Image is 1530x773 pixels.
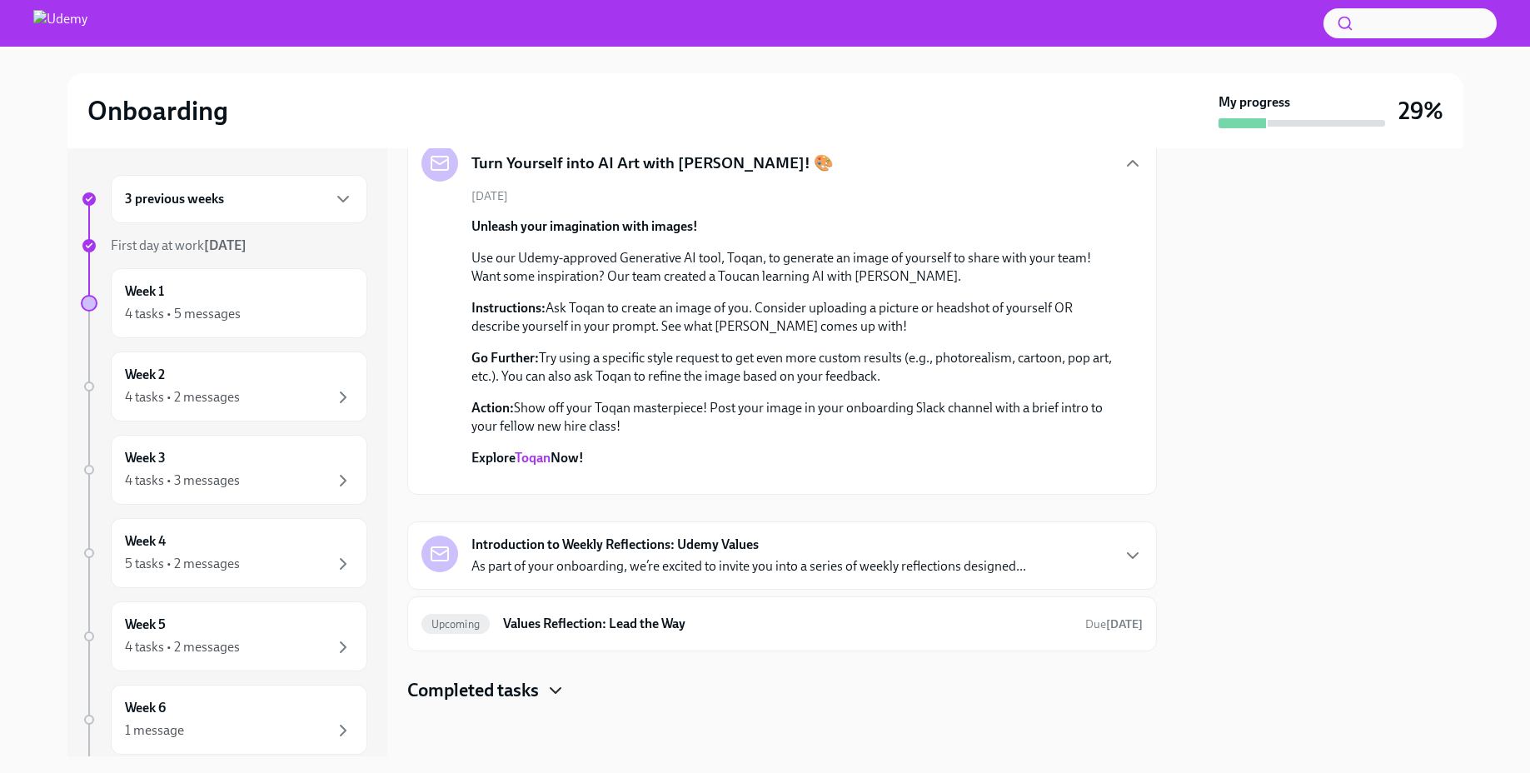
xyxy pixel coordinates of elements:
[1106,617,1143,631] strong: [DATE]
[125,190,224,208] h6: 3 previous weeks
[1085,617,1143,631] span: Due
[471,350,539,366] strong: Go Further:
[471,299,1116,336] p: Ask Toqan to create an image of you. Consider uploading a picture or headshot of yourself OR desc...
[503,615,1071,633] h6: Values Reflection: Lead the Way
[111,175,367,223] div: 3 previous weeks
[125,388,240,406] div: 4 tasks • 2 messages
[421,611,1143,637] a: UpcomingValues Reflection: Lead the WayDue[DATE]
[1085,616,1143,632] span: September 15th, 2025 09:00
[471,152,834,174] h5: Turn Yourself into AI Art with [PERSON_NAME]! 🎨
[471,400,514,416] strong: Action:
[125,616,166,634] h6: Week 5
[471,399,1116,436] p: Show off your Toqan masterpiece! Post your image in your onboarding Slack channel with a brief in...
[87,94,228,127] h2: Onboarding
[33,10,87,37] img: Udemy
[81,601,367,671] a: Week 54 tasks • 2 messages
[407,678,1157,703] div: Completed tasks
[471,249,1116,286] p: Use our Udemy-approved Generative AI tool, Toqan, to generate an image of yourself to share with ...
[81,685,367,755] a: Week 61 message
[125,366,165,384] h6: Week 2
[471,218,698,234] strong: Unleash your imagination with images!
[421,618,491,631] span: Upcoming
[125,638,240,656] div: 4 tasks • 2 messages
[81,268,367,338] a: Week 14 tasks • 5 messages
[81,237,367,255] a: First day at work[DATE]
[125,305,241,323] div: 4 tasks • 5 messages
[81,352,367,421] a: Week 24 tasks • 2 messages
[125,532,166,551] h6: Week 4
[471,557,1026,576] p: As part of your onboarding, we’re excited to invite you into a series of weekly reflections desig...
[471,536,759,554] strong: Introduction to Weekly Reflections: Udemy Values
[111,237,247,253] span: First day at work
[125,449,166,467] h6: Week 3
[471,450,584,466] strong: Explore Now!
[407,678,539,703] h4: Completed tasks
[125,721,184,740] div: 1 message
[125,699,166,717] h6: Week 6
[471,349,1116,386] p: Try using a specific style request to get even more custom results (e.g., photorealism, cartoon, ...
[81,435,367,505] a: Week 34 tasks • 3 messages
[125,282,164,301] h6: Week 1
[471,300,546,316] strong: Instructions:
[81,518,367,588] a: Week 45 tasks • 2 messages
[1398,96,1443,126] h3: 29%
[515,450,551,466] a: Toqan
[125,555,240,573] div: 5 tasks • 2 messages
[125,471,240,490] div: 4 tasks • 3 messages
[204,237,247,253] strong: [DATE]
[471,188,508,204] span: [DATE]
[1219,93,1290,112] strong: My progress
